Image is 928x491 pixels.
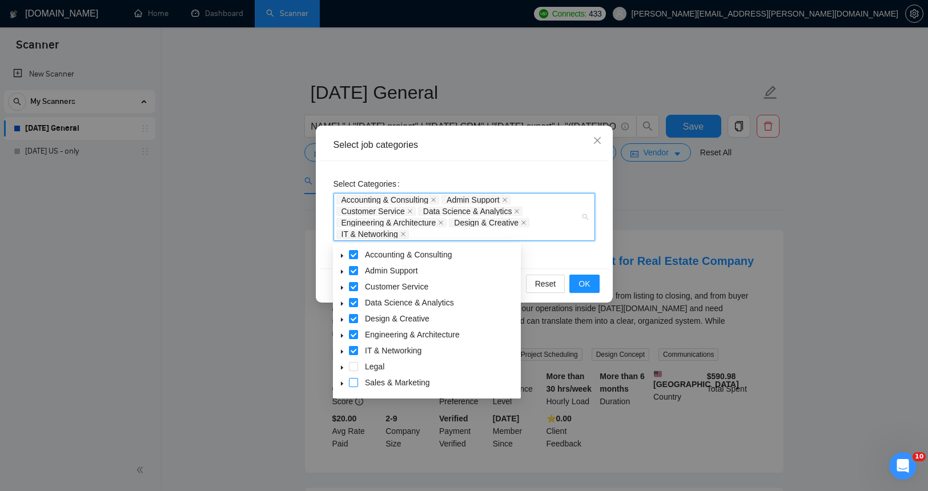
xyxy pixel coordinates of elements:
[431,197,436,203] span: close
[339,253,345,259] span: caret-down
[582,126,613,156] button: Close
[339,301,345,307] span: caret-down
[363,328,519,341] span: Engineering & Architecture
[569,275,599,293] button: OK
[593,136,602,145] span: close
[339,317,345,323] span: caret-down
[365,346,421,355] span: IT & Networking
[336,207,416,216] span: Customer Service
[514,208,520,214] span: close
[418,207,523,216] span: Data Science & Analytics
[363,392,519,405] span: Translation
[365,282,428,291] span: Customer Service
[363,248,519,261] span: Accounting & Consulting
[339,381,345,387] span: caret-down
[521,220,527,226] span: close
[342,230,398,238] span: IT & Networking
[365,378,430,387] span: Sales & Marketing
[438,220,444,226] span: close
[339,365,345,371] span: caret-down
[535,277,556,290] span: Reset
[336,195,440,204] span: Accounting & Consulting
[579,277,590,290] span: OK
[363,296,519,309] span: Data Science & Analytics
[342,196,429,204] span: Accounting & Consulting
[363,312,519,325] span: Design & Creative
[365,330,460,339] span: Engineering & Architecture
[339,285,345,291] span: caret-down
[339,349,345,355] span: caret-down
[365,314,429,323] span: Design & Creative
[363,376,519,389] span: Sales & Marketing
[339,269,345,275] span: caret-down
[363,264,519,277] span: Admin Support
[423,207,512,215] span: Data Science & Analytics
[363,360,519,373] span: Legal
[407,208,413,214] span: close
[526,275,565,293] button: Reset
[336,218,447,227] span: Engineering & Architecture
[334,139,595,151] div: Select job categories
[363,344,519,357] span: IT & Networking
[441,195,511,204] span: Admin Support
[454,219,519,227] span: Design & Creative
[449,218,529,227] span: Design & Creative
[342,219,436,227] span: Engineering & Architecture
[365,250,452,259] span: Accounting & Consulting
[365,266,418,275] span: Admin Support
[913,452,926,461] span: 10
[411,230,413,239] input: Select Categories
[447,196,500,204] span: Admin Support
[363,280,519,293] span: Customer Service
[365,362,384,371] span: Legal
[889,452,917,480] iframe: Intercom live chat
[336,230,409,239] span: IT & Networking
[400,231,406,237] span: close
[334,175,404,193] label: Select Categories
[502,197,508,203] span: close
[365,298,454,307] span: Data Science & Analytics
[339,333,345,339] span: caret-down
[342,207,405,215] span: Customer Service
